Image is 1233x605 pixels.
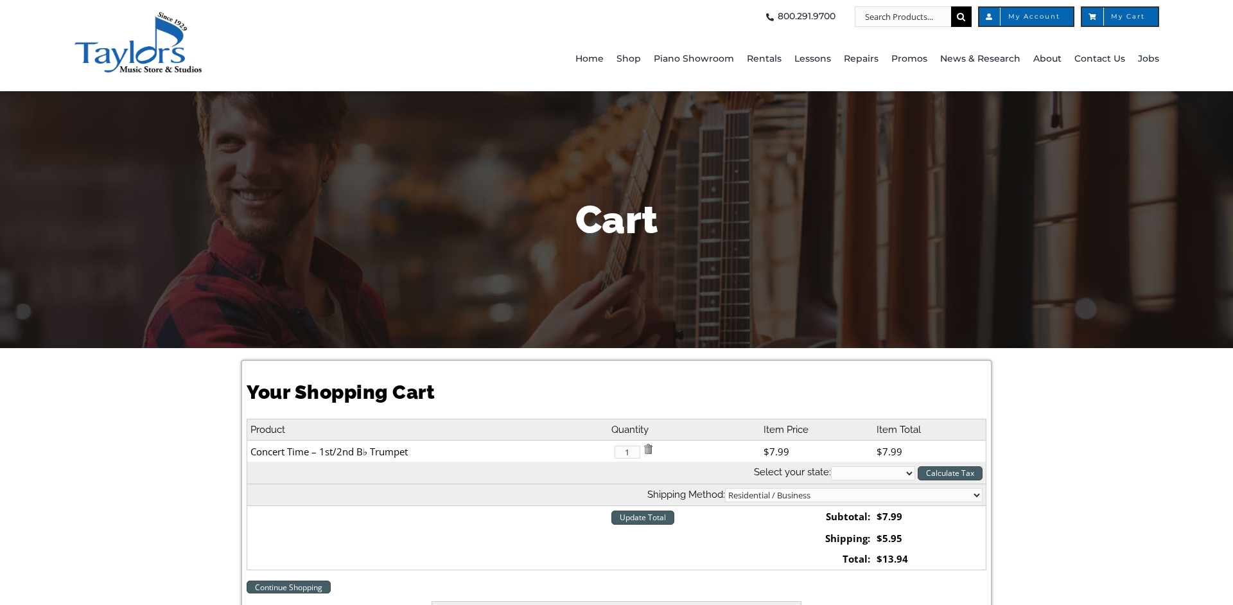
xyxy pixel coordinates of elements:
[611,511,674,525] input: Update Total
[951,6,972,27] input: Search
[747,27,782,91] a: Rentals
[844,27,879,91] a: Repairs
[844,49,879,69] span: Repairs
[855,6,951,27] input: Search Products...
[247,581,331,593] a: Continue Shopping
[616,27,641,91] a: Shop
[831,466,915,480] select: State billing address
[356,6,1159,27] nav: Top Right
[978,6,1074,27] a: My Account
[891,49,927,69] span: Promos
[940,49,1020,69] span: News & Research
[654,27,734,91] a: Piano Showroom
[760,528,873,549] td: Shipping:
[1074,49,1125,69] span: Contact Us
[778,6,835,27] span: 800.291.9700
[643,444,653,457] a: Remove item from cart
[575,27,604,91] a: Home
[873,528,986,549] td: $5.95
[794,27,831,91] a: Lessons
[1138,27,1159,91] a: Jobs
[1033,49,1062,69] span: About
[760,419,873,441] th: Item Price
[247,379,986,406] h1: Your Shopping Cart
[747,49,782,69] span: Rentals
[247,419,608,441] th: Product
[1081,6,1159,27] a: My Cart
[760,505,873,527] td: Subtotal:
[575,49,604,69] span: Home
[760,548,873,570] td: Total:
[1138,49,1159,69] span: Jobs
[1033,27,1062,91] a: About
[74,10,202,22] a: taylors-music-store-west-chester
[1095,13,1145,20] span: My Cart
[940,27,1020,91] a: News & Research
[873,419,986,441] th: Item Total
[891,27,927,91] a: Promos
[992,13,1060,20] span: My Account
[247,484,986,505] th: Shipping Method:
[643,444,653,454] img: Remove Item
[762,6,835,27] a: 800.291.9700
[794,49,831,69] span: Lessons
[616,49,641,69] span: Shop
[873,441,986,462] td: $7.99
[1074,27,1125,91] a: Contact Us
[654,49,734,69] span: Piano Showroom
[873,548,986,570] td: $13.94
[247,441,608,462] td: Concert Time – 1st/2nd B♭ Trumpet
[873,505,986,527] td: $7.99
[608,419,760,441] th: Quantity
[247,462,986,484] th: Select your state:
[241,193,992,247] h1: Cart
[356,27,1159,91] nav: Main Menu
[918,466,983,480] input: Calculate Tax
[760,441,873,462] td: $7.99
